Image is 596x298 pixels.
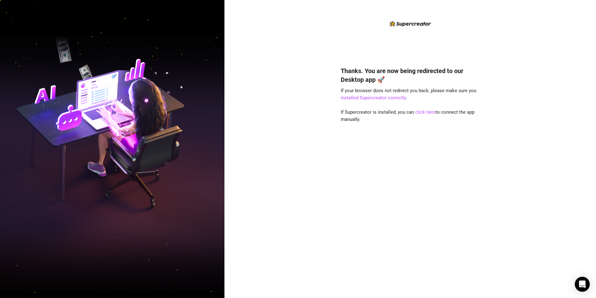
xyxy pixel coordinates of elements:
span: If your browser does not redirect you back, please make sure you . [341,88,476,101]
img: logo-BBDzfeDw.svg [390,21,431,27]
span: If Supercreator is installed, you can to connect the app manually. [341,109,474,122]
h4: Thanks. You are now being redirected to our Desktop app 🚀 [341,67,480,84]
div: Open Intercom Messenger [575,277,590,292]
a: click here [415,109,435,115]
a: installed Supercreator correctly [341,95,406,101]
